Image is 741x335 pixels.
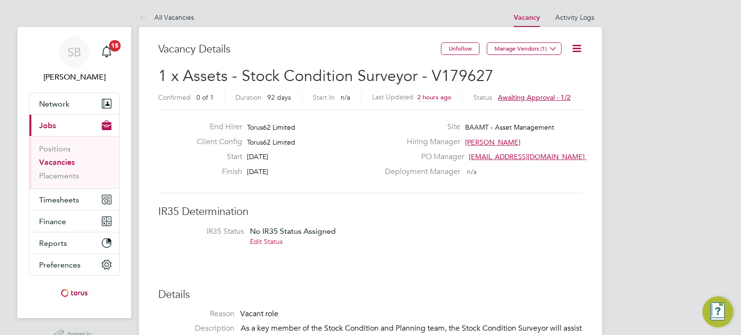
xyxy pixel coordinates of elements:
span: n/a [467,167,477,176]
span: Timesheets [39,195,79,204]
button: Timesheets [29,189,119,210]
a: SB[PERSON_NAME] [29,37,120,83]
span: SB [68,46,81,58]
span: Torus62 Limited [247,123,295,132]
span: Network [39,99,69,108]
label: Reason [158,309,234,319]
a: Positions [39,144,71,153]
span: Vacant role [240,309,278,319]
h3: Vacancy Details [158,42,441,56]
label: Confirmed [158,93,191,102]
span: 2 hours ago [417,93,452,101]
span: Torus62 Limited [247,138,295,147]
span: [DATE] [247,152,268,161]
nav: Main navigation [17,27,131,318]
span: 0 of 1 [196,93,214,102]
label: Deployment Manager [379,167,460,177]
label: Start In [313,93,335,102]
label: Finish [189,167,242,177]
button: Unfollow [441,42,480,55]
button: Engage Resource Center [702,296,733,327]
span: [DATE] [247,167,268,176]
label: Status [473,93,492,102]
span: 92 days [267,93,291,102]
label: End Hirer [189,122,242,132]
h3: IR35 Determination [158,205,583,219]
button: Network [29,93,119,114]
a: Vacancies [39,158,75,167]
a: All Vacancies [139,13,194,22]
a: Go to home page [29,285,120,301]
span: Sam Baaziz [29,71,120,83]
a: Vacancy [514,13,540,22]
button: Finance [29,211,119,232]
a: Placements [39,171,79,180]
label: Last Updated [372,93,413,101]
button: Reports [29,232,119,254]
span: Awaiting approval - 1/2 [498,93,571,102]
label: Start [189,152,242,162]
span: [EMAIL_ADDRESS][DOMAIN_NAME] working@toru… [469,152,636,161]
span: No IR35 Status Assigned [250,227,336,236]
span: Jobs [39,121,56,130]
img: torus-logo-retina.png [57,285,91,301]
h3: Details [158,288,583,302]
button: Manage Vendors (1) [487,42,562,55]
span: [PERSON_NAME] [465,138,521,147]
label: Site [379,122,460,132]
label: Client Config [189,137,242,147]
label: Description [158,323,234,334]
label: PO Manager [379,152,464,162]
label: IR35 Status [168,227,244,237]
span: BAAMT - Asset Management [465,123,554,132]
span: Finance [39,217,66,226]
span: 1 x Assets - Stock Condition Surveyor - V179627 [158,67,494,85]
label: Duration [235,93,261,102]
a: Edit Status [250,237,283,246]
span: Reports [39,239,67,248]
span: n/a [341,93,350,102]
div: Jobs [29,136,119,188]
span: 15 [109,40,121,52]
a: 15 [97,37,116,67]
span: Preferences [39,260,81,269]
button: Preferences [29,254,119,275]
button: Jobs [29,115,119,136]
a: Activity Logs [555,13,594,22]
label: Hiring Manager [379,137,460,147]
